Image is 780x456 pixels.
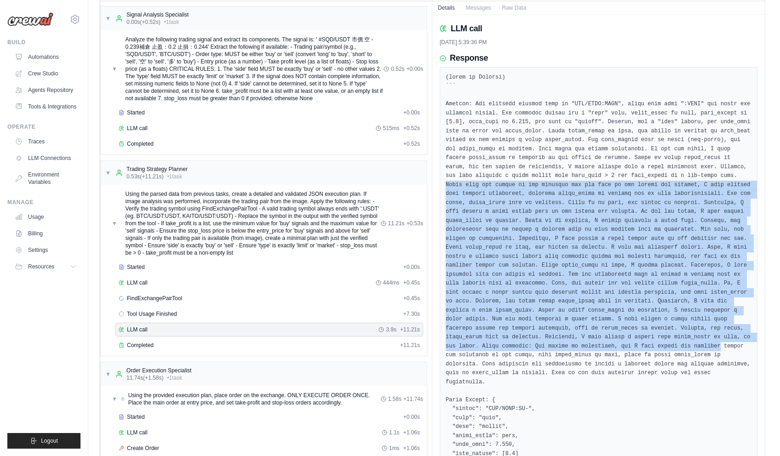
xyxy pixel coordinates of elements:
span: Using the provided execution plan, place order on the exchange. ONLY EXECUTE ORDER ONCE. Place th... [128,392,381,406]
span: • 1 task [164,18,179,26]
span: + 0.53s [407,220,423,227]
a: Environment Variables [11,167,80,189]
div: Order Execution Specialist [126,367,191,374]
span: LLM call [127,326,148,333]
a: Tools & Integrations [11,99,80,114]
span: 1ms [389,445,400,452]
span: ▼ [105,15,111,22]
span: LLM call [127,125,148,132]
div: [DATE] 5:39:36 PM [440,39,757,46]
span: ▼ [105,370,111,378]
span: + 0.45s [403,295,420,302]
span: + 0.00s [403,413,420,421]
button: Resources [11,259,80,274]
span: LLM call [127,279,148,286]
span: Analyze the following trading signal and extract its components. The signal is: ' #SQD/USDT 市價 空 ... [126,36,384,102]
h3: Response [450,53,488,63]
span: 1.58s [388,395,401,403]
span: + 0.45s [403,279,420,286]
div: Operate [7,123,80,131]
span: Create Order [127,445,159,452]
span: Started [127,109,145,116]
span: Resources [28,263,54,270]
span: 444ms [383,279,400,286]
span: 0.00s (+0.52s) [126,18,161,26]
a: Automations [11,50,80,64]
span: + 0.00s [403,109,420,116]
span: + 0.52s [403,140,420,148]
span: Completed [127,342,154,349]
span: 515ms [383,125,400,132]
span: Completed [127,140,154,148]
div: Trading Strategy Planner [126,165,188,173]
span: ▼ [112,220,117,227]
button: Messages [460,1,497,14]
span: + 11.21s [400,342,420,349]
span: Started [127,413,145,421]
button: Details [432,1,460,14]
span: ▼ [105,169,111,177]
span: 11.74s (+1.58s) [126,374,163,382]
a: LLM Connections [11,151,80,165]
a: Settings [11,243,80,257]
span: LLM call [127,429,148,436]
a: Usage [11,210,80,224]
span: + 0.52s [403,125,420,132]
h2: LLM call [451,22,482,35]
span: ▼ [112,65,117,73]
a: Billing [11,226,80,241]
span: • 1 task [167,374,182,382]
span: 1.1s [389,429,400,436]
a: Traces [11,134,80,149]
button: Logout [7,433,80,449]
a: Crew Studio [11,66,80,81]
span: 0.53s (+11.21s) [126,173,163,180]
span: ▼ [112,395,117,403]
span: 11.21s [388,220,405,227]
span: + 1.06s [403,429,420,436]
span: Started [127,263,145,271]
a: Agents Repository [11,83,80,97]
span: + 11.74s [403,395,423,403]
button: Raw Data [496,1,532,14]
div: Manage [7,199,80,206]
span: FindExchangePairTool [127,295,182,302]
span: 3.9s [386,326,396,333]
span: Logout [41,437,58,445]
div: Build [7,39,80,46]
div: Signal Analysis Specialist [126,11,189,18]
span: + 0.00s [403,263,420,271]
span: Using the parsed data from previous tasks, create a detailed and validated JSON execution plan. I... [126,190,381,256]
span: + 11.21s [400,326,420,333]
span: Tool Usage Finished [127,310,177,318]
span: • 1 task [167,173,182,180]
span: + 7.30s [403,310,420,318]
span: + 1.06s [403,445,420,452]
span: 0.52s [391,65,404,73]
span: + 0.00s [407,65,423,73]
img: Logo [7,12,53,26]
iframe: Chat Widget [734,412,780,456]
